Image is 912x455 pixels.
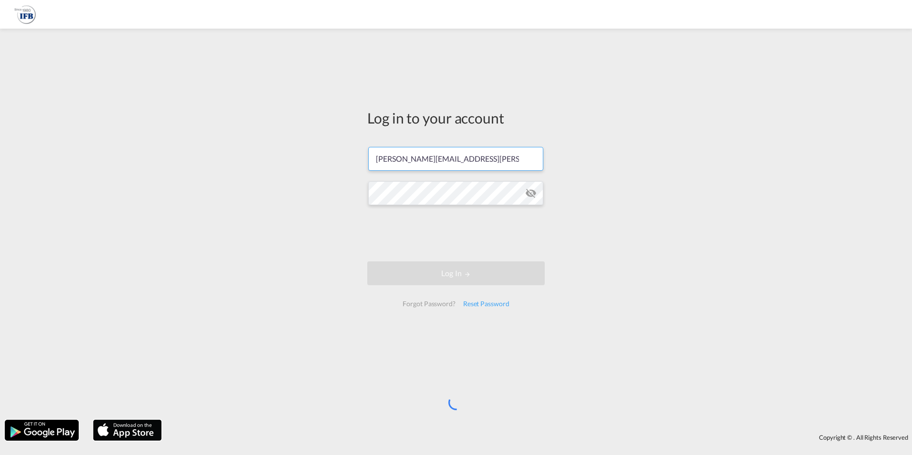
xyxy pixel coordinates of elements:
div: Copyright © . All Rights Reserved [166,429,912,445]
button: LOGIN [367,261,545,285]
div: Reset Password [459,295,513,312]
img: b628ab10256c11eeb52753acbc15d091.png [14,4,36,25]
div: Log in to your account [367,108,545,128]
img: apple.png [92,419,163,442]
iframe: reCAPTCHA [383,215,529,252]
div: Forgot Password? [399,295,459,312]
input: Enter email/phone number [368,147,543,171]
md-icon: icon-eye-off [525,187,537,199]
img: google.png [4,419,80,442]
